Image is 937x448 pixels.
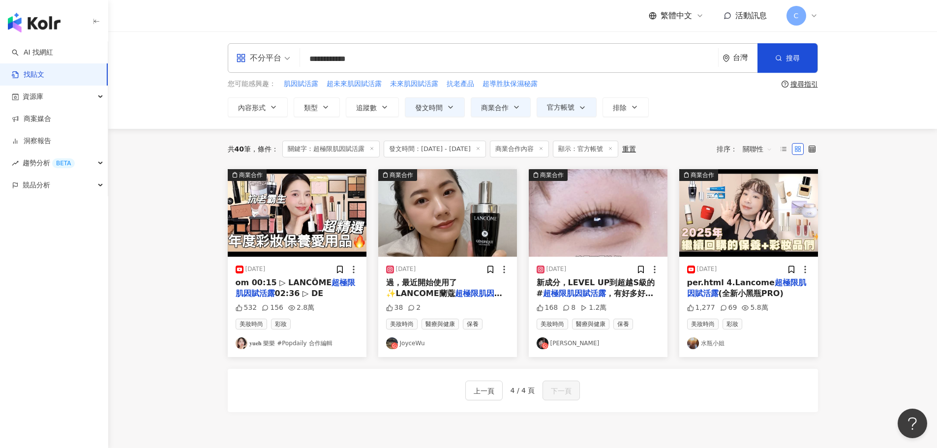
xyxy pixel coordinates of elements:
[687,319,719,329] span: 美妝時尚
[408,303,421,313] div: 2
[687,303,715,313] div: 1,277
[794,10,799,21] span: C
[719,289,784,298] span: (全新小黑瓶PRO)
[235,145,244,153] span: 40
[228,169,366,257] button: 商業合作
[23,86,43,108] span: 資源庫
[757,43,817,73] button: 搜尋
[236,53,246,63] span: appstore
[236,278,356,298] mark: 超極限肌因賦活露
[390,170,413,180] div: 商業合作
[723,319,742,329] span: 彩妝
[572,319,609,329] span: 醫療與健康
[687,337,810,349] a: KOL Avatar水瓶小姐
[12,136,51,146] a: 洞察報告
[547,103,574,111] span: 官方帳號
[537,303,558,313] div: 168
[327,79,382,89] span: 超未來肌因賦活露
[236,337,359,349] a: KOL Avatar𝐲𝐮𝐞𝐡 樂樂 #Popdaily 合作編輯
[275,289,324,298] span: 02:36 ▷ DE
[474,385,494,397] span: 上一頁
[251,145,278,153] span: 條件 ：
[415,104,443,112] span: 發文時間
[386,337,509,349] a: KOL AvatarJoyceWu
[465,381,503,400] button: 上一頁
[613,319,633,329] span: 保養
[782,81,788,88] span: question-circle
[786,54,800,62] span: 搜尋
[271,319,291,329] span: 彩妝
[697,265,717,273] div: [DATE]
[386,319,418,329] span: 美妝時尚
[390,79,439,90] button: 未來肌因賦活露
[543,381,580,400] button: 下一頁
[537,278,655,298] span: 新成分，LEVEL UP到超越S級的 #
[228,169,366,257] img: post-image
[386,278,457,298] span: 過，最近開始使用了✨LANCOME蘭蔻
[723,55,730,62] span: environment
[239,170,263,180] div: 商業合作
[790,80,818,88] div: 搜尋指引
[537,337,660,349] a: KOL Avatar[PERSON_NAME]
[386,303,403,313] div: 38
[282,141,380,157] span: 關鍵字：超極限肌因賦活露
[262,303,283,313] div: 156
[661,10,692,21] span: 繁體中文
[447,79,474,89] span: 抗老產品
[563,303,575,313] div: 8
[580,303,606,313] div: 1.2萬
[236,50,281,66] div: 不分平台
[23,174,50,196] span: 競品分析
[390,79,438,89] span: 未來肌因賦活露
[537,337,548,349] img: KOL Avatar
[12,114,51,124] a: 商案媒合
[482,79,538,90] button: 超導胜肽保濕秘露
[238,104,266,112] span: 內容形式
[236,303,257,313] div: 532
[12,160,19,167] span: rise
[687,278,775,287] span: per.html 4.Lancome
[613,104,627,112] span: 排除
[386,337,398,349] img: KOL Avatar
[52,158,75,168] div: BETA
[422,319,459,329] span: 醫療與健康
[546,265,567,273] div: [DATE]
[236,319,267,329] span: 美妝時尚
[511,387,535,394] span: 4 / 4 頁
[236,337,247,349] img: KOL Avatar
[742,303,768,313] div: 5.8萬
[284,79,318,89] span: 肌因賦活露
[733,54,757,62] div: 台灣
[326,79,382,90] button: 超未來肌因賦活露
[463,319,483,329] span: 保養
[898,409,927,438] iframe: Help Scout Beacon - Open
[283,79,319,90] button: 肌因賦活露
[386,289,502,309] mark: 超極限肌因賦活露
[12,48,53,58] a: searchAI 找網紅
[720,303,737,313] div: 69
[396,265,416,273] div: [DATE]
[8,13,60,32] img: logo
[228,97,288,117] button: 內容形式
[236,278,332,287] span: om 00:15 ▷ LANCÔME
[378,169,517,257] img: post-image
[471,97,531,117] button: 商業合作
[543,289,606,298] mark: 超極限肌因賦活露
[687,337,699,349] img: KOL Avatar
[23,152,75,174] span: 趨勢分析
[12,70,44,80] a: 找貼文
[346,97,399,117] button: 追蹤數
[603,97,649,117] button: 排除
[483,79,538,89] span: 超導胜肽保濕秘露
[405,97,465,117] button: 發文時間
[537,319,568,329] span: 美妝時尚
[537,97,597,117] button: 官方帳號
[735,11,767,20] span: 活動訊息
[294,97,340,117] button: 類型
[481,104,509,112] span: 商業合作
[288,303,314,313] div: 2.8萬
[356,104,377,112] span: 追蹤數
[687,278,806,298] mark: 超極限肌因賦活露
[446,79,475,90] button: 抗老產品
[304,104,318,112] span: 類型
